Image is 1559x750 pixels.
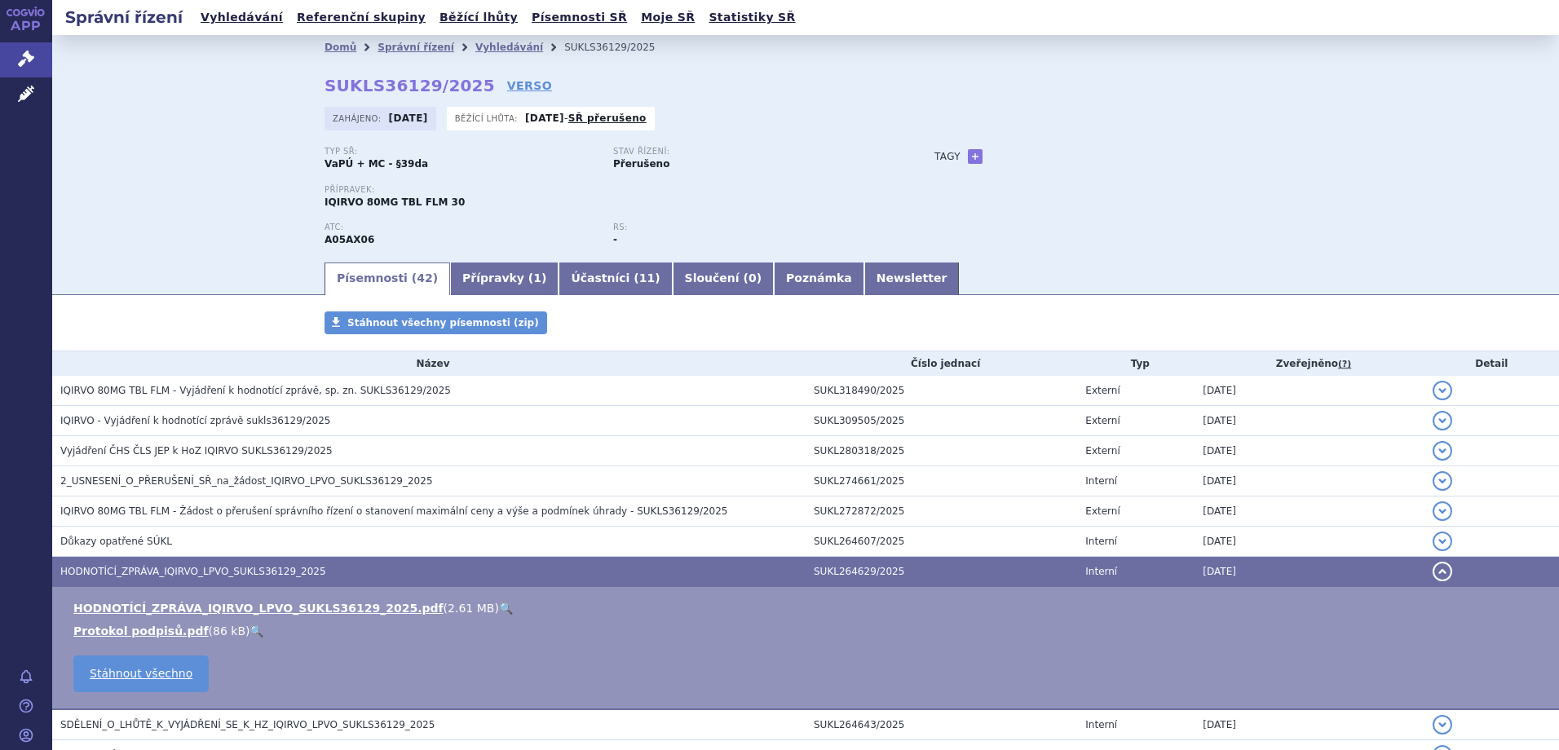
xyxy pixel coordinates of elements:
h2: Správní řízení [52,6,196,29]
td: [DATE] [1195,406,1424,436]
a: Protokol podpisů.pdf [73,624,209,637]
span: Interní [1085,566,1117,577]
strong: VaPÚ + MC - §39da [325,158,428,170]
a: Správní řízení [378,42,454,53]
a: Stáhnout všechno [73,655,209,692]
span: Běžící lhůta: [455,112,521,125]
td: SUKL274661/2025 [806,466,1077,496]
strong: Přerušeno [613,158,669,170]
th: Typ [1077,351,1195,376]
a: Účastníci (11) [559,262,672,295]
span: Stáhnout všechny písemnosti (zip) [347,317,539,329]
button: detail [1433,441,1452,461]
a: Moje SŘ [636,7,700,29]
span: IQIRVO - Vyjádření k hodnotící zprávě sukls36129/2025 [60,415,330,426]
span: 11 [639,271,655,285]
strong: [DATE] [389,112,428,124]
td: [DATE] [1195,466,1424,496]
td: [DATE] [1195,436,1424,466]
p: Přípravek: [325,185,902,195]
a: Statistiky SŘ [704,7,800,29]
a: Referenční skupiny [292,7,431,29]
li: SUKLS36129/2025 [564,35,676,60]
td: SUKL264629/2025 [806,557,1077,587]
td: [DATE] [1195,496,1424,527]
p: Stav řízení: [613,147,885,157]
strong: - [613,234,617,245]
span: Externí [1085,445,1120,457]
td: [DATE] [1195,709,1424,740]
a: Běžící lhůty [435,7,523,29]
td: SUKL272872/2025 [806,496,1077,527]
span: 42 [417,271,432,285]
a: Stáhnout všechny písemnosti (zip) [325,311,547,334]
td: SUKL264607/2025 [806,527,1077,557]
p: ATC: [325,223,597,232]
strong: ELAFIBRANOR [325,234,374,245]
a: SŘ přerušeno [568,112,647,124]
a: Sloučení (0) [673,262,774,295]
span: IQIRVO 80MG TBL FLM - Žádost o přerušení správního řízení o stanovení maximální ceny a výše a pod... [60,505,728,517]
button: detail [1433,381,1452,400]
td: [DATE] [1195,527,1424,557]
span: SDĚLENÍ_O_LHŮTĚ_K_VYJÁDŘENÍ_SE_K_HZ_IQIRVO_LPVO_SUKLS36129_2025 [60,719,435,730]
li: ( ) [73,600,1543,616]
td: SUKL309505/2025 [806,406,1077,436]
strong: [DATE] [525,112,564,124]
th: Detail [1424,351,1559,376]
td: SUKL318490/2025 [806,376,1077,406]
span: Interní [1085,719,1117,730]
span: 2.61 MB [448,602,494,615]
td: SUKL280318/2025 [806,436,1077,466]
span: IQIRVO 80MG TBL FLM - Vyjádření k hodnotící zprávě, sp. zn. SUKLS36129/2025 [60,385,451,396]
p: Typ SŘ: [325,147,597,157]
a: Přípravky (1) [450,262,559,295]
p: RS: [613,223,885,232]
a: 🔍 [250,624,263,637]
a: VERSO [507,77,552,94]
span: HODNOTÍCÍ_ZPRÁVA_IQIRVO_LPVO_SUKLS36129_2025 [60,566,326,577]
span: Externí [1085,505,1120,517]
span: Důkazy opatřené SÚKL [60,536,172,547]
button: detail [1433,411,1452,430]
span: Externí [1085,385,1120,396]
abbr: (?) [1338,359,1351,370]
th: Číslo jednací [806,351,1077,376]
strong: SUKLS36129/2025 [325,76,495,95]
span: IQIRVO 80MG TBL FLM 30 [325,196,465,208]
span: Vyjádření ČHS ČLS JEP k HoZ IQIRVO SUKLS36129/2025 [60,445,333,457]
span: Interní [1085,536,1117,547]
button: detail [1433,471,1452,491]
h3: Tagy [934,147,961,166]
td: [DATE] [1195,557,1424,587]
th: Zveřejněno [1195,351,1424,376]
a: Písemnosti SŘ [527,7,632,29]
button: detail [1433,501,1452,521]
a: 🔍 [499,602,513,615]
span: 86 kB [213,624,245,637]
a: Domů [325,42,356,53]
li: ( ) [73,623,1543,639]
a: Vyhledávání [196,7,288,29]
span: Externí [1085,415,1120,426]
span: Zahájeno: [333,112,384,125]
a: + [968,149,983,164]
p: - [525,112,647,125]
a: Písemnosti (42) [325,262,450,295]
td: [DATE] [1195,376,1424,406]
a: HODNOTÍCÍ_ZPRÁVA_IQIRVO_LPVO_SUKLS36129_2025.pdf [73,602,444,615]
span: 0 [749,271,757,285]
a: Newsletter [864,262,960,295]
th: Název [52,351,806,376]
button: detail [1433,532,1452,551]
span: 2_USNESENÍ_O_PŘERUŠENÍ_SŘ_na_žádost_IQIRVO_LPVO_SUKLS36129_2025 [60,475,433,487]
button: detail [1433,562,1452,581]
a: Vyhledávání [475,42,543,53]
button: detail [1433,715,1452,735]
a: Poznámka [774,262,864,295]
span: 1 [533,271,541,285]
td: SUKL264643/2025 [806,709,1077,740]
span: Interní [1085,475,1117,487]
